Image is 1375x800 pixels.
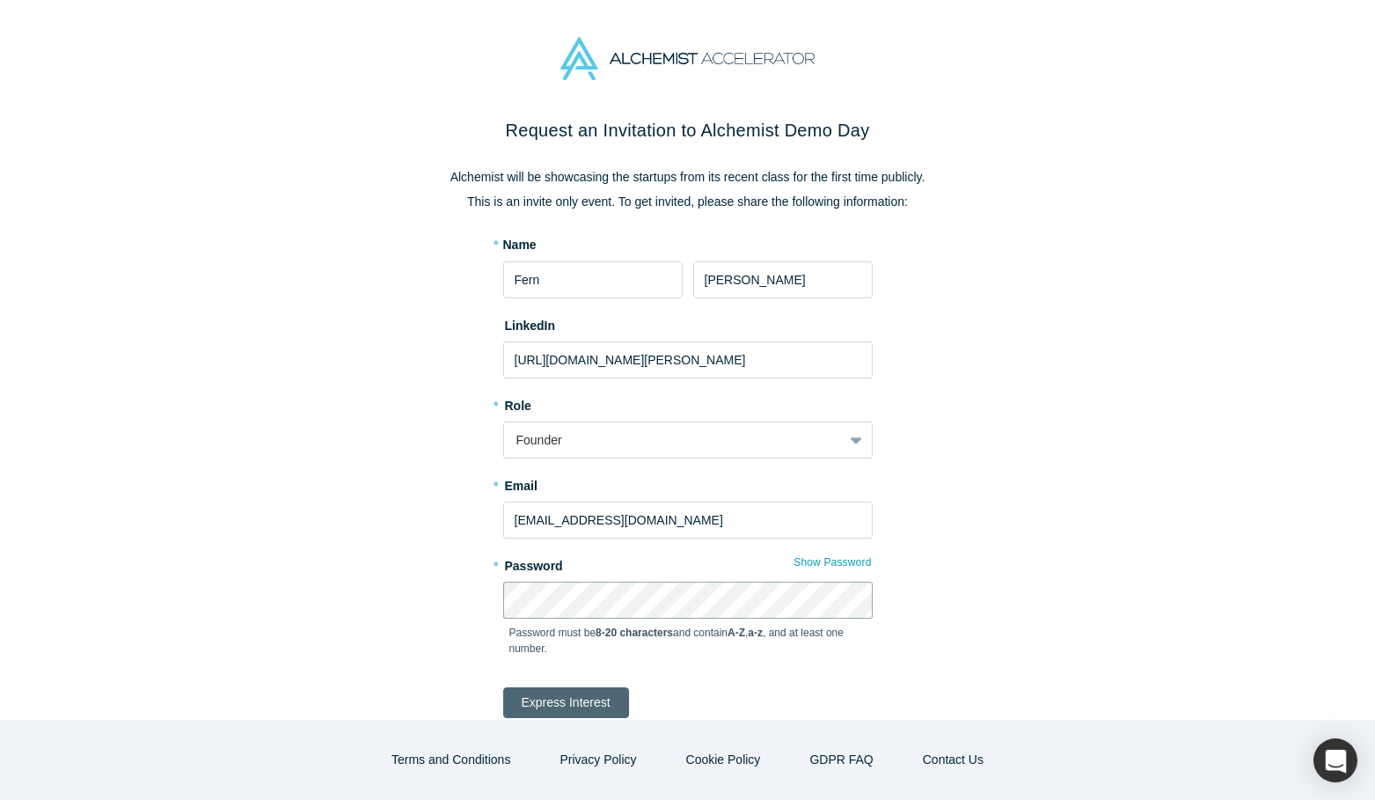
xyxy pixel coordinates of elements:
p: Password must be and contain , , and at least one number. [509,625,867,657]
label: LinkedIn [503,311,556,335]
label: Email [503,471,873,495]
label: Name [503,236,537,254]
button: Show Password [793,551,872,574]
button: Privacy Policy [541,745,655,775]
label: Password [503,551,873,576]
p: This is an invite only event. To get invited, please share the following information: [318,193,1057,211]
p: Alchemist will be showcasing the startups from its recent class for the first time publicly. [318,168,1057,187]
label: Role [503,391,873,415]
strong: a-z [748,627,763,639]
button: Express Interest [503,687,629,718]
strong: 8-20 characters [596,627,673,639]
strong: A-Z [728,627,745,639]
button: Contact Us [904,745,1002,775]
div: Founder [516,431,830,450]
img: Alchemist Accelerator Logo [560,37,814,80]
input: First Name [503,261,683,298]
input: Last Name [693,261,873,298]
button: Terms and Conditions [373,745,529,775]
h2: Request an Invitation to Alchemist Demo Day [318,117,1057,143]
a: GDPR FAQ [791,745,891,775]
button: Cookie Policy [668,745,779,775]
